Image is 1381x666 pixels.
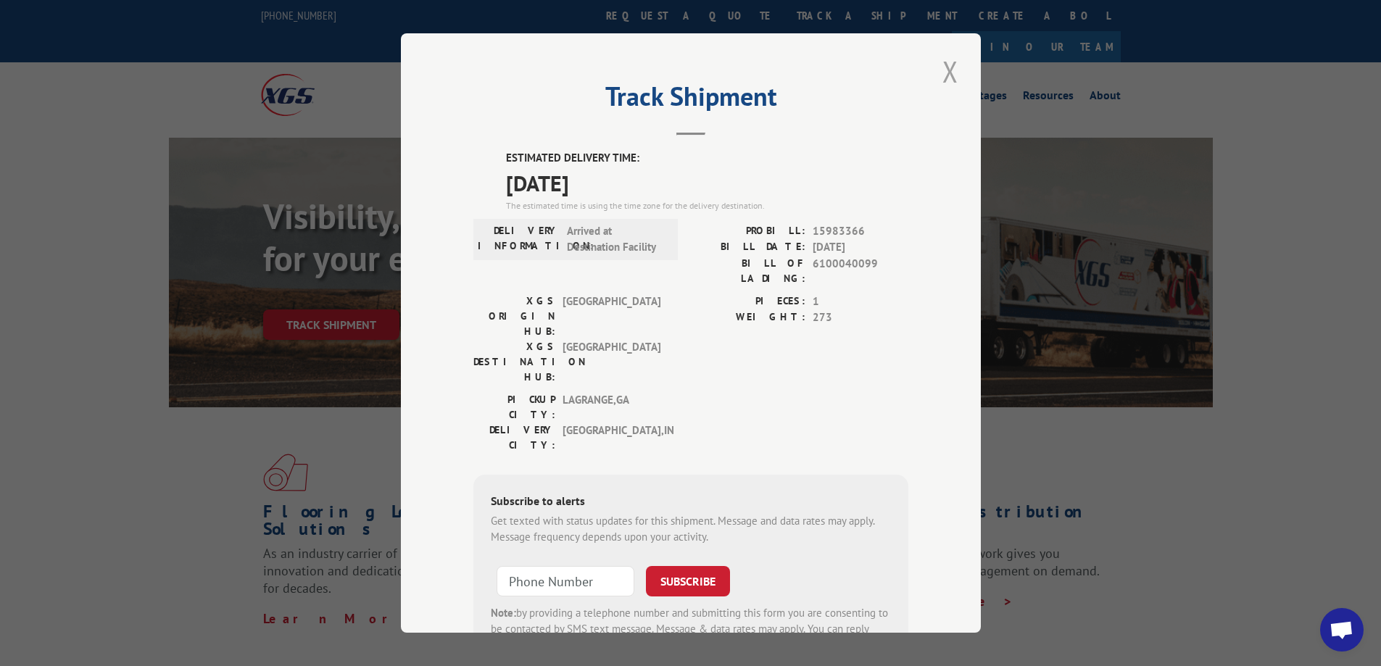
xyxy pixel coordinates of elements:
span: 1 [813,294,908,310]
button: Close modal [938,51,963,91]
strong: Note: [491,606,516,620]
div: Get texted with status updates for this shipment. Message and data rates may apply. Message frequ... [491,513,891,546]
span: 273 [813,309,908,326]
span: [DATE] [506,167,908,199]
label: PICKUP CITY: [473,392,555,423]
span: [DATE] [813,239,908,256]
label: PROBILL: [691,223,805,240]
label: BILL OF LADING: [691,256,805,286]
span: [GEOGRAPHIC_DATA] [563,294,660,339]
label: XGS ORIGIN HUB: [473,294,555,339]
span: Arrived at Destination Facility [567,223,665,256]
span: [GEOGRAPHIC_DATA] [563,339,660,385]
input: Phone Number [497,566,634,596]
a: Open chat [1320,608,1364,652]
label: PIECES: [691,294,805,310]
div: by providing a telephone number and submitting this form you are consenting to be contacted by SM... [491,605,891,654]
label: XGS DESTINATION HUB: [473,339,555,385]
label: DELIVERY INFORMATION: [478,223,560,256]
span: 15983366 [813,223,908,240]
span: [GEOGRAPHIC_DATA] , IN [563,423,660,453]
label: BILL DATE: [691,239,805,256]
button: SUBSCRIBE [646,566,730,596]
h2: Track Shipment [473,86,908,114]
span: LAGRANGE , GA [563,392,660,423]
div: The estimated time is using the time zone for the delivery destination. [506,199,908,212]
div: Subscribe to alerts [491,492,891,513]
span: 6100040099 [813,256,908,286]
label: WEIGHT: [691,309,805,326]
label: DELIVERY CITY: [473,423,555,453]
label: ESTIMATED DELIVERY TIME: [506,150,908,167]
